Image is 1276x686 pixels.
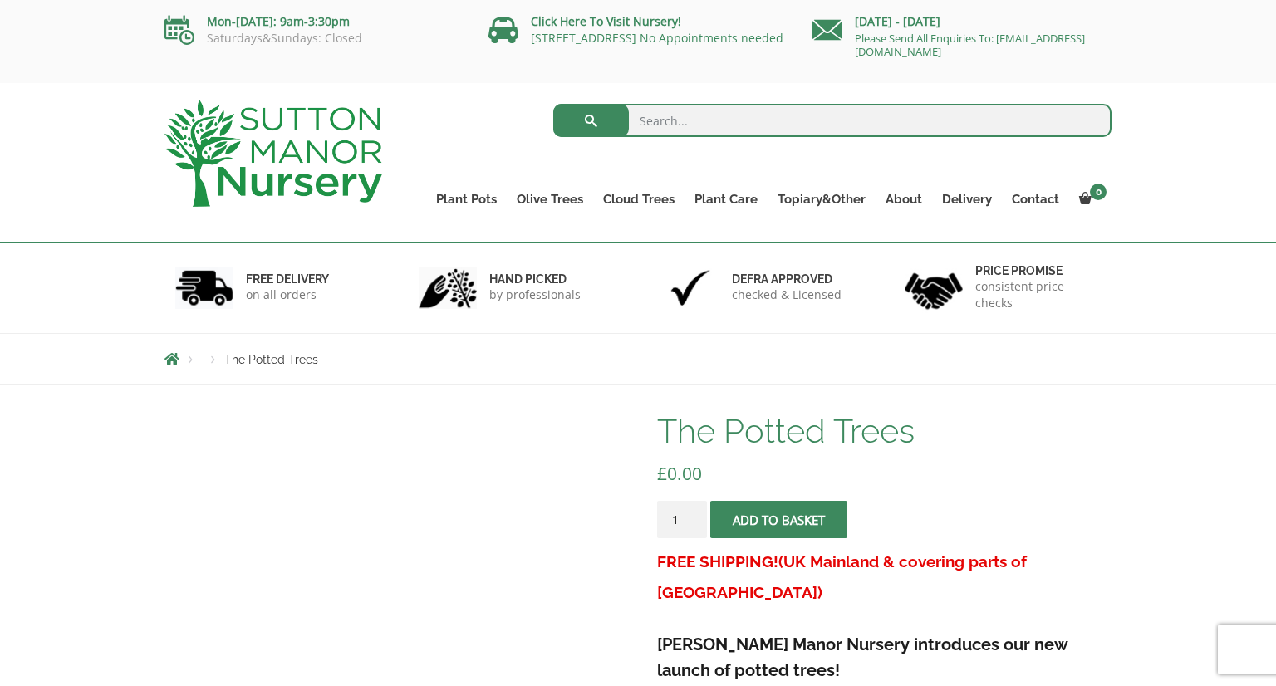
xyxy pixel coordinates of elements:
a: Cloud Trees [593,188,685,211]
input: Product quantity [657,501,707,538]
p: on all orders [246,287,329,303]
p: checked & Licensed [732,287,842,303]
h6: Defra approved [732,272,842,287]
a: Olive Trees [507,188,593,211]
p: [DATE] - [DATE] [812,12,1112,32]
a: Please Send All Enquiries To: [EMAIL_ADDRESS][DOMAIN_NAME] [855,31,1085,59]
a: 0 [1069,188,1112,211]
p: by professionals [489,287,581,303]
button: Add to basket [710,501,847,538]
h1: The Potted Trees [657,414,1112,448]
span: (UK Mainland & covering parts of [GEOGRAPHIC_DATA]) [657,552,1027,601]
img: logo [164,100,382,207]
span: The Potted Trees [224,353,318,366]
a: Delivery [932,188,1002,211]
a: About [876,188,932,211]
a: Contact [1002,188,1069,211]
img: 1.jpg [175,267,233,309]
h3: FREE SHIPPING! [657,546,1112,608]
img: 3.jpg [661,267,719,309]
span: £ [657,462,667,485]
img: 2.jpg [419,267,477,309]
img: 4.jpg [905,262,963,313]
input: Search... [553,104,1112,137]
a: Topiary&Other [768,188,876,211]
h6: Price promise [975,263,1102,278]
a: Plant Care [685,188,768,211]
bdi: 0.00 [657,462,702,485]
a: [STREET_ADDRESS] No Appointments needed [531,30,783,46]
nav: Breadcrumbs [164,352,1112,365]
a: Plant Pots [426,188,507,211]
strong: [PERSON_NAME] Manor Nursery introduces our new launch of potted trees! [657,635,1067,680]
p: consistent price checks [975,278,1102,311]
h6: FREE DELIVERY [246,272,329,287]
span: 0 [1090,184,1107,200]
a: Click Here To Visit Nursery! [531,13,681,29]
p: Mon-[DATE]: 9am-3:30pm [164,12,464,32]
p: Saturdays&Sundays: Closed [164,32,464,45]
h6: hand picked [489,272,581,287]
